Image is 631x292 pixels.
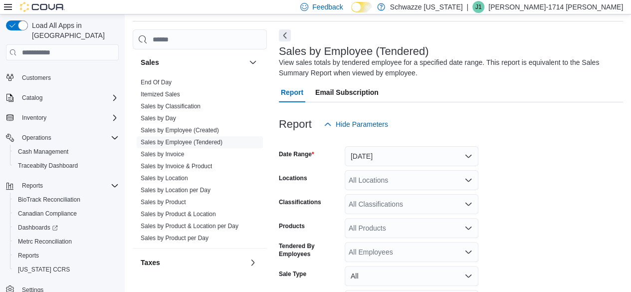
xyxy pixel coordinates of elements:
[2,179,123,193] button: Reports
[336,119,388,129] span: Hide Parameters
[2,131,123,145] button: Operations
[14,194,119,206] span: BioTrack Reconciliation
[464,248,472,256] button: Open list of options
[279,270,306,278] label: Sale Type
[18,92,46,104] button: Catalog
[18,162,78,170] span: Traceabilty Dashboard
[345,266,478,286] button: All
[141,162,212,170] span: Sales by Invoice & Product
[14,146,72,158] a: Cash Management
[141,199,186,206] a: Sales by Product
[279,242,341,258] label: Tendered By Employees
[464,176,472,184] button: Open list of options
[279,222,305,230] label: Products
[22,134,51,142] span: Operations
[14,146,119,158] span: Cash Management
[312,2,343,12] span: Feedback
[141,234,209,242] span: Sales by Product per Day
[141,198,186,206] span: Sales by Product
[141,151,184,158] a: Sales by Invoice
[141,150,184,158] span: Sales by Invoice
[141,139,222,146] a: Sales by Employee (Tendered)
[141,175,188,182] a: Sales by Location
[22,182,43,190] span: Reports
[351,2,372,12] input: Dark Mode
[141,222,238,230] span: Sales by Product & Location per Day
[14,208,119,220] span: Canadian Compliance
[141,126,219,134] span: Sales by Employee (Created)
[10,145,123,159] button: Cash Management
[141,187,210,194] a: Sales by Location per Day
[320,114,392,134] button: Hide Parameters
[472,1,484,13] div: Justin-1714 Sullivan
[141,102,201,110] span: Sales by Classification
[315,82,379,102] span: Email Subscription
[14,160,82,172] a: Traceabilty Dashboard
[279,150,314,158] label: Date Range
[18,72,55,84] a: Customers
[18,112,50,124] button: Inventory
[2,91,123,105] button: Catalog
[18,252,39,260] span: Reports
[22,114,46,122] span: Inventory
[141,115,176,122] a: Sales by Day
[14,222,119,234] span: Dashboards
[141,91,180,98] a: Itemized Sales
[279,45,429,57] h3: Sales by Employee (Tendered)
[279,118,312,130] h3: Report
[18,132,55,144] button: Operations
[141,138,222,146] span: Sales by Employee (Tendered)
[133,76,267,248] div: Sales
[2,70,123,85] button: Customers
[141,211,216,218] a: Sales by Product & Location
[22,74,51,82] span: Customers
[14,264,74,276] a: [US_STATE] CCRS
[18,196,80,204] span: BioTrack Reconciliation
[279,29,291,41] button: Next
[279,198,321,206] label: Classifications
[18,132,119,144] span: Operations
[10,263,123,277] button: [US_STATE] CCRS
[488,1,623,13] p: [PERSON_NAME]-1714 [PERSON_NAME]
[18,266,70,274] span: [US_STATE] CCRS
[2,111,123,125] button: Inventory
[18,180,119,192] span: Reports
[14,250,43,262] a: Reports
[247,56,259,68] button: Sales
[466,1,468,13] p: |
[141,258,245,268] button: Taxes
[14,250,119,262] span: Reports
[10,221,123,235] a: Dashboards
[141,210,216,218] span: Sales by Product & Location
[10,207,123,221] button: Canadian Compliance
[141,235,209,242] a: Sales by Product per Day
[141,258,160,268] h3: Taxes
[14,236,76,248] a: Metrc Reconciliation
[141,90,180,98] span: Itemized Sales
[10,193,123,207] button: BioTrack Reconciliation
[18,238,72,246] span: Metrc Reconciliation
[141,103,201,110] a: Sales by Classification
[18,71,119,84] span: Customers
[22,94,42,102] span: Catalog
[18,92,119,104] span: Catalog
[10,249,123,263] button: Reports
[141,127,219,134] a: Sales by Employee (Created)
[141,174,188,182] span: Sales by Location
[14,160,119,172] span: Traceabilty Dashboard
[14,222,62,234] a: Dashboards
[18,148,68,156] span: Cash Management
[18,180,47,192] button: Reports
[390,1,463,13] p: Schwazze [US_STATE]
[464,200,472,208] button: Open list of options
[279,57,618,78] div: View sales totals by tendered employee for a specified date range. This report is equivalent to t...
[247,257,259,269] button: Taxes
[18,112,119,124] span: Inventory
[279,174,307,182] label: Locations
[18,224,58,232] span: Dashboards
[281,82,303,102] span: Report
[14,208,81,220] a: Canadian Compliance
[14,264,119,276] span: Washington CCRS
[464,224,472,232] button: Open list of options
[14,194,84,206] a: BioTrack Reconciliation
